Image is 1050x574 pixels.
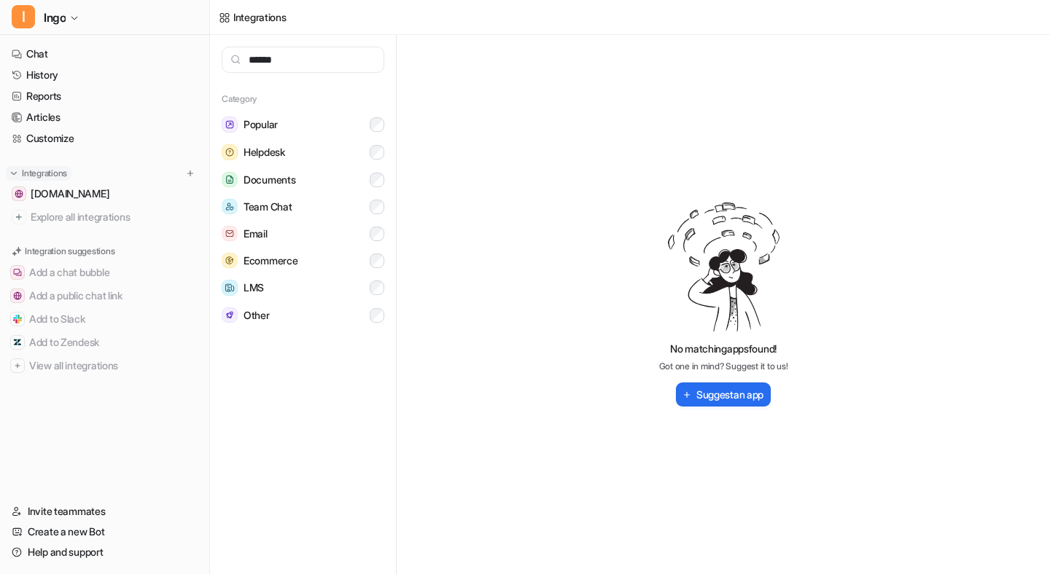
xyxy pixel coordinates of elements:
img: Documents [222,172,238,187]
img: Add a chat bubble [13,268,22,277]
span: Helpdesk [244,145,285,160]
button: DocumentsDocuments [222,166,384,193]
span: Email [244,227,268,241]
img: Team Chat [222,199,238,214]
span: LMS [244,280,264,295]
span: I [12,5,35,28]
a: Invite teammates [6,501,203,522]
img: LMS [222,280,238,296]
button: EcommerceEcommerce [222,247,384,274]
span: Ecommerce [244,253,297,268]
button: View all integrationsView all integrations [6,354,203,377]
span: Documents [244,173,295,187]
img: Email [222,226,238,241]
h5: Category [222,93,384,105]
a: Create a new Bot [6,522,203,542]
a: Articles [6,107,203,127]
img: menu_add.svg [185,168,195,178]
span: Other [244,308,270,323]
button: Team ChatTeam Chat [222,193,384,220]
a: History [6,65,203,85]
button: PopularPopular [222,111,384,138]
img: expand menu [9,168,19,178]
a: Help and support [6,542,203,562]
button: LMSLMS [222,274,384,302]
button: Add a chat bubbleAdd a chat bubble [6,261,203,284]
img: Ecommerce [222,253,238,268]
div: Integrations [233,9,287,25]
span: Popular [244,117,278,132]
a: app.ingomoney.com[DOMAIN_NAME] [6,184,203,204]
img: Popular [222,117,238,133]
button: HelpdeskHelpdesk [222,138,384,166]
p: Integrations [22,168,67,179]
button: Integrations [6,166,71,181]
img: Helpdesk [222,144,238,160]
p: Got one in mind? Suggest it to us! [659,359,788,374]
p: Integration suggestions [25,245,114,258]
a: Integrations [219,9,287,25]
button: Add to SlackAdd to Slack [6,307,203,331]
img: app.ingomoney.com [15,189,23,198]
a: Customize [6,128,203,149]
img: Add to Zendesk [13,338,22,347]
button: EmailEmail [222,220,384,247]
span: Ingo [44,7,66,28]
button: Add a public chat linkAdd a public chat link [6,284,203,307]
img: explore all integrations [12,210,26,224]
a: Explore all integrations [6,207,203,227]
span: Team Chat [244,200,292,214]
button: Add to ZendeskAdd to Zendesk [6,331,203,354]
span: [DOMAIN_NAME] [31,186,109,201]
img: Add to Slack [13,315,22,323]
a: Chat [6,44,203,64]
button: OtherOther [222,302,384,329]
span: Explore all integrations [31,205,198,229]
img: Add a public chat link [13,291,22,300]
p: No matching apps found! [670,342,777,356]
img: Other [222,307,238,323]
button: Suggestan app [676,382,771,406]
a: Reports [6,86,203,106]
img: View all integrations [13,361,22,370]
